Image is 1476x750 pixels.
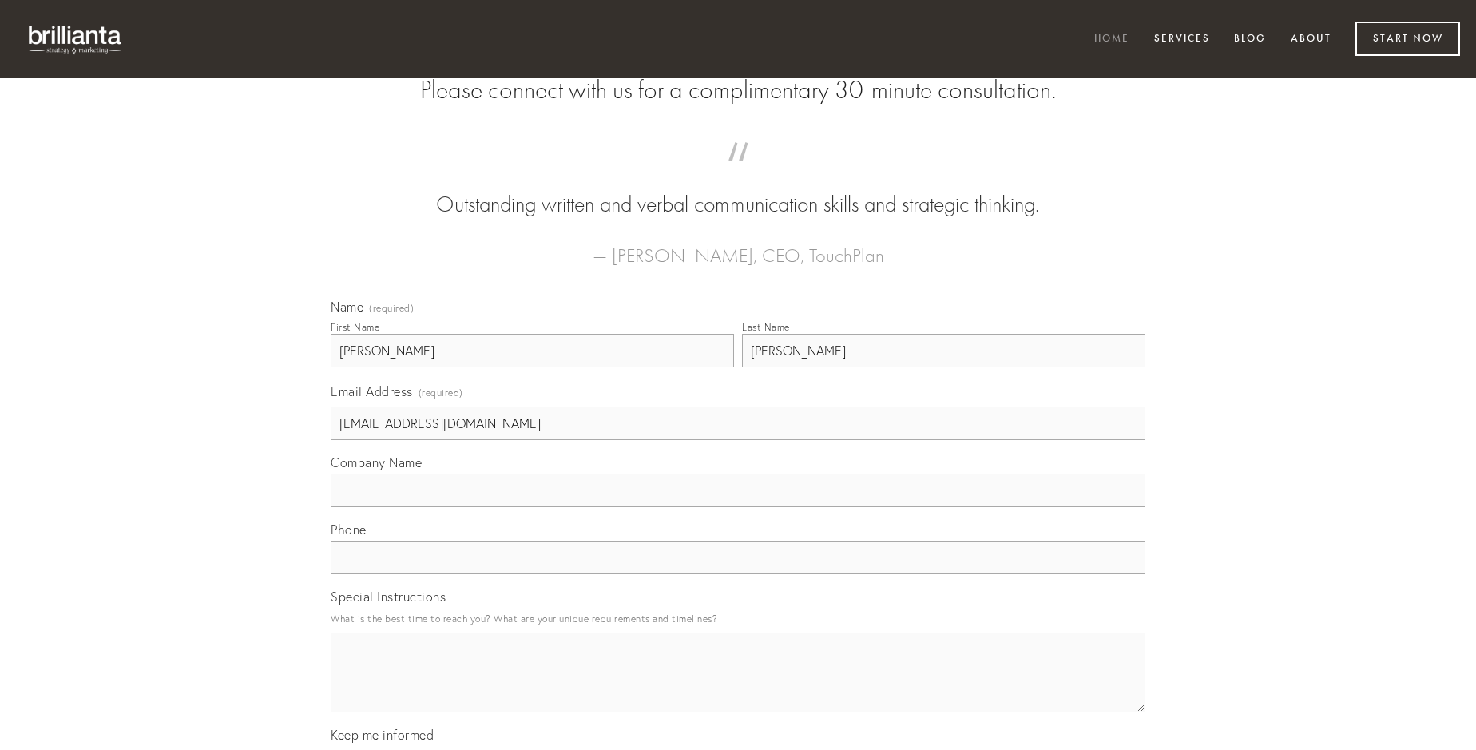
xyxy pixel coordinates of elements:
[331,321,379,333] div: First Name
[331,727,434,743] span: Keep me informed
[16,16,136,62] img: brillianta - research, strategy, marketing
[419,382,463,403] span: (required)
[1144,26,1220,53] a: Services
[331,75,1145,105] h2: Please connect with us for a complimentary 30-minute consultation.
[356,220,1120,272] figcaption: — [PERSON_NAME], CEO, TouchPlan
[1280,26,1342,53] a: About
[331,383,413,399] span: Email Address
[331,589,446,605] span: Special Instructions
[1355,22,1460,56] a: Start Now
[356,158,1120,189] span: “
[331,522,367,538] span: Phone
[369,304,414,313] span: (required)
[331,454,422,470] span: Company Name
[331,299,363,315] span: Name
[356,158,1120,220] blockquote: Outstanding written and verbal communication skills and strategic thinking.
[1084,26,1140,53] a: Home
[742,321,790,333] div: Last Name
[1224,26,1276,53] a: Blog
[331,608,1145,629] p: What is the best time to reach you? What are your unique requirements and timelines?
